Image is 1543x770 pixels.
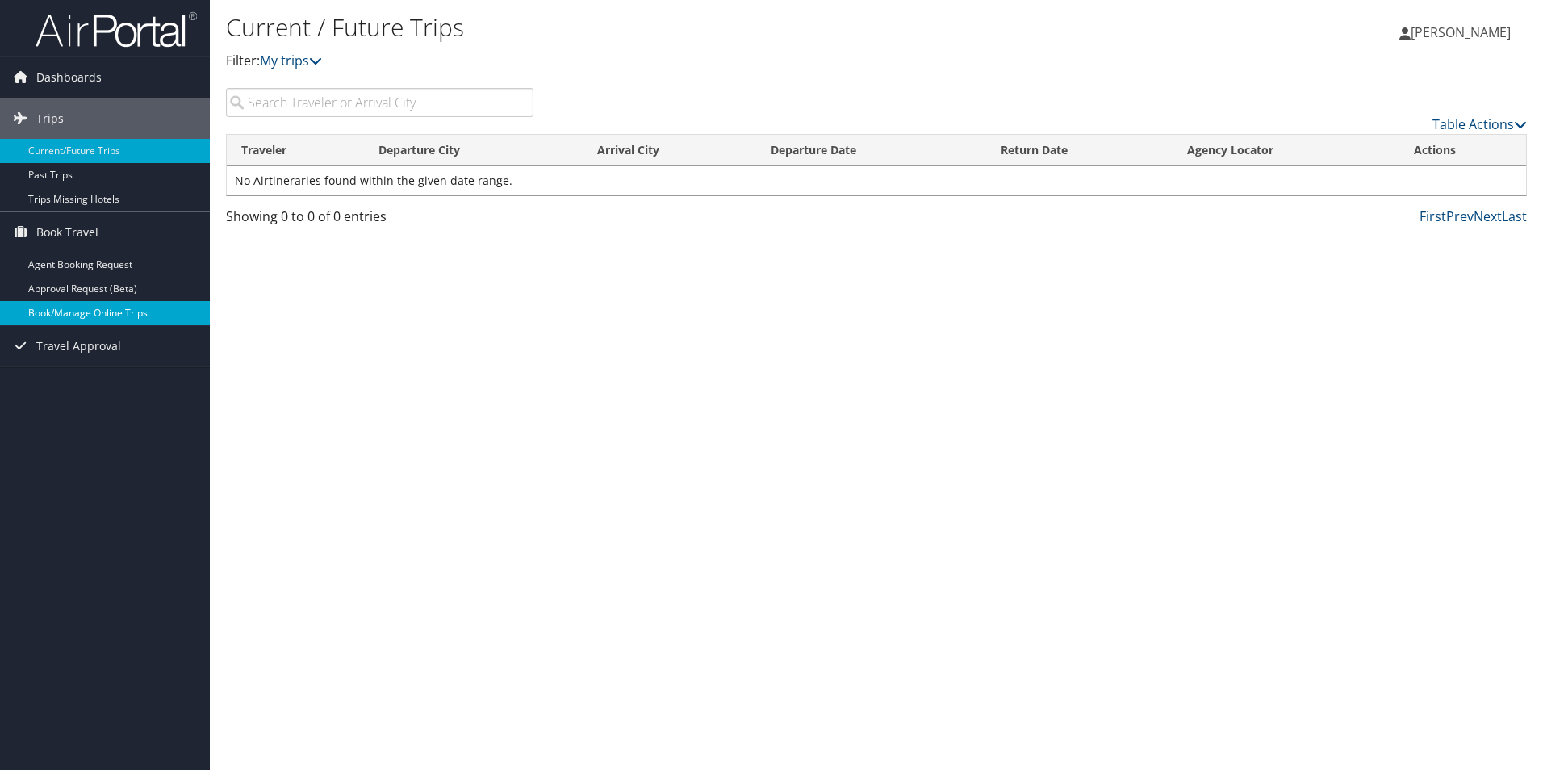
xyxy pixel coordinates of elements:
[1502,207,1527,225] a: Last
[36,98,64,139] span: Trips
[226,10,1093,44] h1: Current / Future Trips
[1173,135,1399,166] th: Agency Locator: activate to sort column ascending
[36,212,98,253] span: Book Travel
[227,166,1526,195] td: No Airtineraries found within the given date range.
[260,52,322,69] a: My trips
[986,135,1173,166] th: Return Date: activate to sort column ascending
[583,135,756,166] th: Arrival City: activate to sort column ascending
[226,207,533,234] div: Showing 0 to 0 of 0 entries
[226,88,533,117] input: Search Traveler or Arrival City
[1432,115,1527,133] a: Table Actions
[226,51,1093,72] p: Filter:
[1446,207,1474,225] a: Prev
[364,135,583,166] th: Departure City: activate to sort column ascending
[1474,207,1502,225] a: Next
[1411,23,1511,41] span: [PERSON_NAME]
[36,326,121,366] span: Travel Approval
[1399,8,1527,56] a: [PERSON_NAME]
[756,135,985,166] th: Departure Date: activate to sort column descending
[36,57,102,98] span: Dashboards
[227,135,364,166] th: Traveler: activate to sort column ascending
[36,10,197,48] img: airportal-logo.png
[1399,135,1526,166] th: Actions
[1420,207,1446,225] a: First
